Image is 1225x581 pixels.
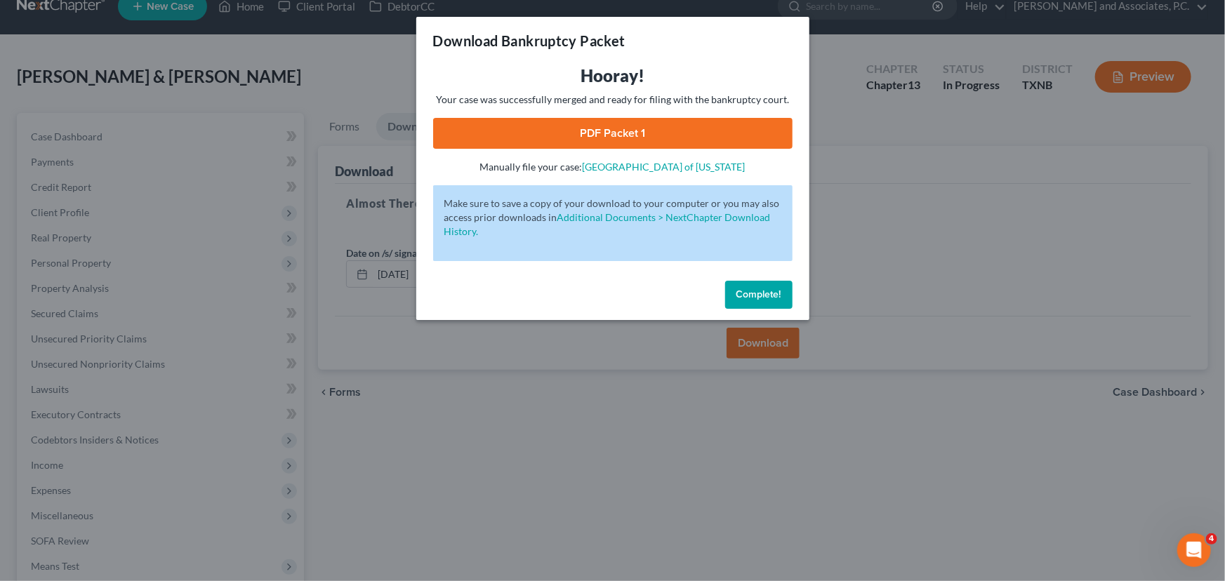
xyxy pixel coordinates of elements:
[433,65,793,87] h3: Hooray!
[583,161,746,173] a: [GEOGRAPHIC_DATA] of [US_STATE]
[433,160,793,174] p: Manually file your case:
[444,196,781,239] p: Make sure to save a copy of your download to your computer or you may also access prior downloads in
[736,288,781,300] span: Complete!
[725,281,793,309] button: Complete!
[1177,533,1211,567] iframe: Intercom live chat
[433,93,793,107] p: Your case was successfully merged and ready for filing with the bankruptcy court.
[1206,533,1217,545] span: 4
[433,118,793,149] a: PDF Packet 1
[444,211,771,237] a: Additional Documents > NextChapter Download History.
[433,31,625,51] h3: Download Bankruptcy Packet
